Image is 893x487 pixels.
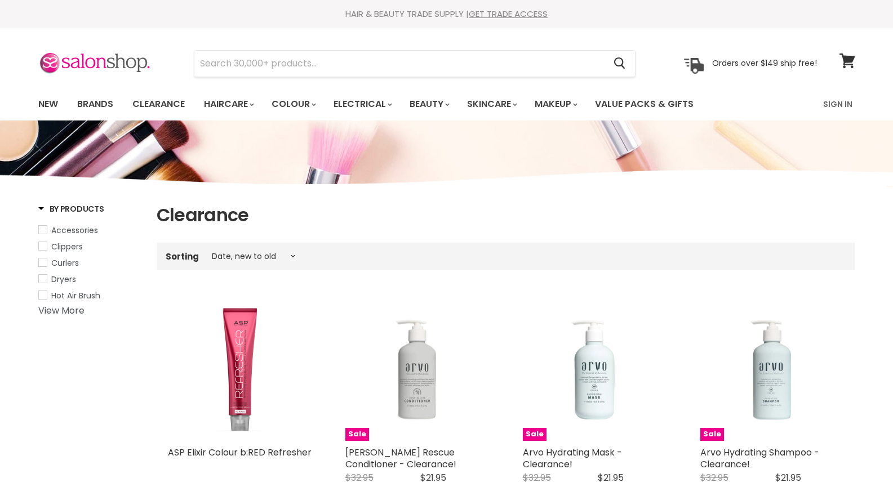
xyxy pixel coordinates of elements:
span: $21.95 [420,471,446,484]
p: Orders over $149 ship free! [712,58,817,68]
a: Value Packs & Gifts [587,92,702,116]
ul: Main menu [30,88,759,120]
span: Curlers [51,257,79,269]
img: Arvo Bond Rescue Conditioner - Clearance! [345,297,489,441]
form: Product [194,50,636,77]
input: Search [194,51,605,77]
span: Sale [345,428,369,441]
a: Clippers [38,240,143,253]
a: Dryers [38,273,143,285]
button: Search [605,51,635,77]
img: Arvo Hydrating Shampoo - Clearance! [700,297,844,441]
span: Hot Air Brush [51,290,100,301]
a: New [30,92,66,116]
img: Arvo Hydrating Mask - Clearance! [523,297,667,441]
a: [PERSON_NAME] Rescue Conditioner - Clearance! [345,446,456,471]
a: Makeup [526,92,584,116]
a: Arvo Hydrating Shampoo - Clearance! Sale [700,297,844,441]
a: Arvo Hydrating Mask - Clearance! Sale [523,297,667,441]
a: GET TRADE ACCESS [469,8,548,20]
div: HAIR & BEAUTY TRADE SUPPLY | [24,8,869,20]
span: Clippers [51,241,83,252]
a: Clearance [124,92,193,116]
a: ASP Elixir Colour b:RED Refresher [168,446,312,459]
a: Arvo Hydrating Shampoo - Clearance! [700,446,819,471]
a: View More [38,304,85,317]
nav: Main [24,88,869,120]
span: Dryers [51,274,76,285]
h1: Clearance [157,203,855,227]
span: $32.95 [700,471,728,484]
span: $32.95 [345,471,374,484]
a: Colour [263,92,323,116]
a: Arvo Hydrating Mask - Clearance! [523,446,622,471]
a: Brands [69,92,122,116]
span: Accessories [51,225,98,236]
span: $21.95 [775,471,801,484]
img: ASP Elixir Colour b:RED Refresher [168,297,312,441]
a: Hot Air Brush [38,289,143,302]
label: Sorting [166,252,199,261]
span: $21.95 [598,471,624,484]
a: Electrical [325,92,399,116]
a: Haircare [196,92,261,116]
a: Accessories [38,224,143,236]
span: Sale [523,428,547,441]
a: Skincare [459,92,524,116]
a: Arvo Bond Rescue Conditioner - Clearance! Sale [345,297,489,441]
a: Curlers [38,257,143,269]
a: Sign In [816,92,859,116]
a: Beauty [401,92,456,116]
h3: By Products [38,203,104,215]
span: Sale [700,428,724,441]
span: $32.95 [523,471,551,484]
